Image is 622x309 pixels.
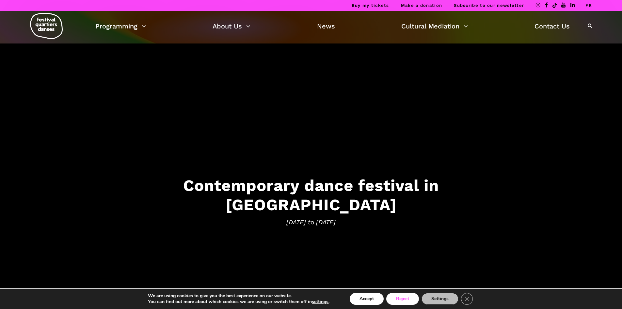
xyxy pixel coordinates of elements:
[422,293,458,305] button: Settings
[312,299,328,305] button: settings
[213,21,250,32] a: About Us
[148,293,329,299] p: We are using cookies to give you the best experience on our website.
[461,293,473,305] button: Close GDPR Cookie Banner
[401,21,468,32] a: Cultural Mediation
[317,21,335,32] a: News
[534,21,570,32] a: Contact Us
[352,3,389,8] a: Buy my tickets
[585,3,592,8] a: FR
[95,21,146,32] a: Programming
[401,3,442,8] a: Make a donation
[386,293,419,305] button: Reject
[454,3,524,8] a: Subscribe to our newsletter
[148,299,329,305] p: You can find out more about which cookies we are using or switch them off in .
[109,217,514,227] span: [DATE] to [DATE]
[30,13,63,39] img: logo-fqd-med
[350,293,384,305] button: Accept
[109,176,514,214] h3: Contemporary dance festival in [GEOGRAPHIC_DATA]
